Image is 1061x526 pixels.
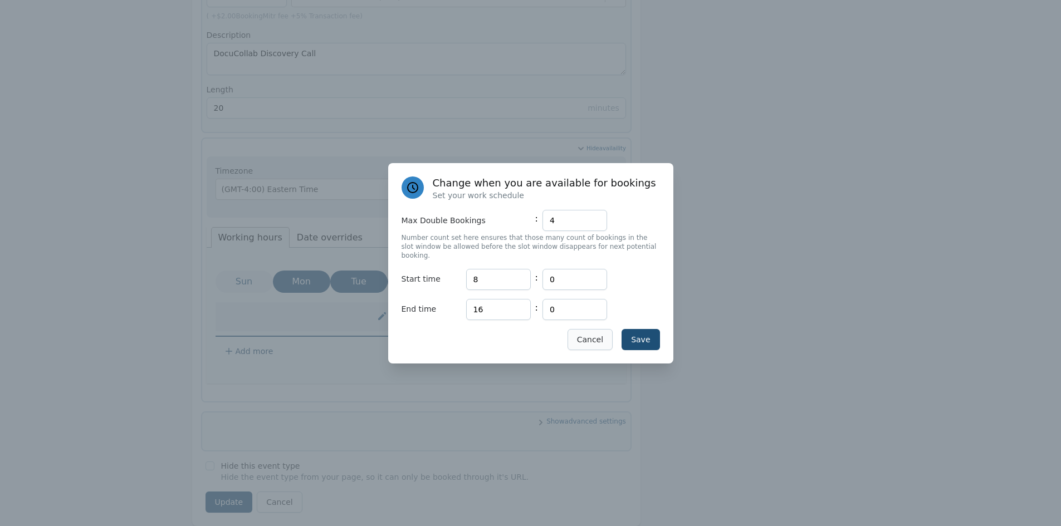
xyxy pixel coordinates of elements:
p: Number count set here ensures that those many count of bookings in the slot window be allowed bef... [402,233,660,260]
input: 30 [542,299,607,320]
button: Cancel [568,329,613,350]
label: Max Double Bookings [402,210,531,231]
label: Start time [402,269,466,290]
span: : [535,269,538,290]
input: 17 [466,299,531,320]
button: Save [622,329,659,350]
input: Enter max double bookings allowed [542,210,607,231]
input: 30 [542,269,607,290]
span: : [535,210,538,231]
label: End time [402,299,466,320]
span: : [535,299,538,320]
input: 9 [466,269,531,290]
p: Set your work schedule [433,190,656,201]
h3: Change when you are available for bookings [433,176,656,190]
